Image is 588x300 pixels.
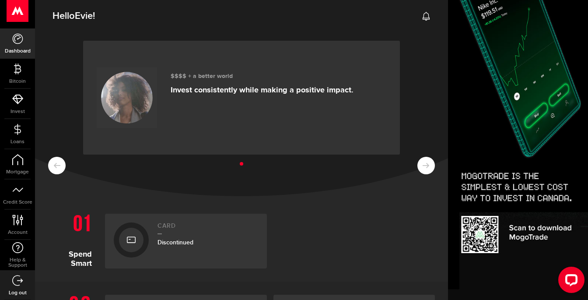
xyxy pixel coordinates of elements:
span: Evie [75,10,93,22]
h2: Card [157,222,258,234]
span: Hello ! [52,7,95,25]
p: Invest consistently while making a positive impact. [171,85,353,95]
h1: Spend Smart [48,209,98,268]
a: $$$$ + a better world Invest consistently while making a positive impact. [83,41,400,155]
h3: $$$$ + a better world [171,73,353,80]
span: Discontinued [157,239,193,246]
iframe: LiveChat chat widget [551,263,588,300]
a: CardDiscontinued [105,214,267,268]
